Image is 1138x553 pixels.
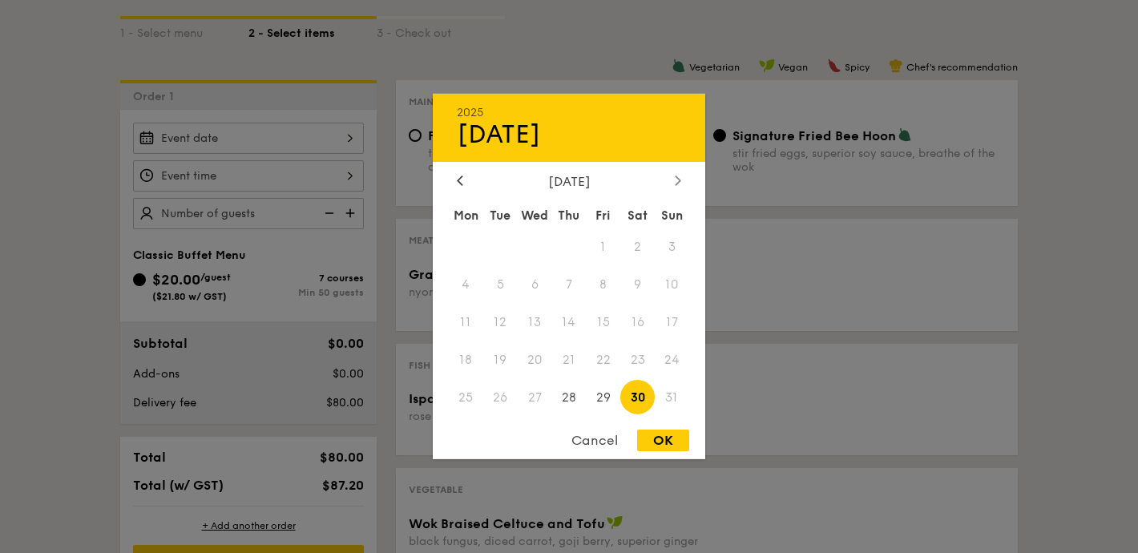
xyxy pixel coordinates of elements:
[620,342,655,377] span: 23
[449,268,483,302] span: 4
[586,268,620,302] span: 8
[552,201,587,230] div: Thu
[518,201,552,230] div: Wed
[483,342,518,377] span: 19
[620,230,655,264] span: 2
[655,230,689,264] span: 3
[655,342,689,377] span: 24
[457,174,681,189] div: [DATE]
[620,268,655,302] span: 9
[518,380,552,414] span: 27
[620,305,655,340] span: 16
[518,342,552,377] span: 20
[449,380,483,414] span: 25
[586,230,620,264] span: 1
[483,201,518,230] div: Tue
[586,201,620,230] div: Fri
[449,342,483,377] span: 18
[655,201,689,230] div: Sun
[586,380,620,414] span: 29
[518,268,552,302] span: 6
[457,106,681,119] div: 2025
[449,305,483,340] span: 11
[552,305,587,340] span: 14
[620,201,655,230] div: Sat
[483,380,518,414] span: 26
[518,305,552,340] span: 13
[457,119,681,150] div: [DATE]
[552,380,587,414] span: 28
[483,305,518,340] span: 12
[655,268,689,302] span: 10
[449,201,483,230] div: Mon
[552,342,587,377] span: 21
[483,268,518,302] span: 5
[637,430,689,451] div: OK
[620,380,655,414] span: 30
[655,305,689,340] span: 17
[586,342,620,377] span: 22
[586,305,620,340] span: 15
[555,430,634,451] div: Cancel
[655,380,689,414] span: 31
[552,268,587,302] span: 7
